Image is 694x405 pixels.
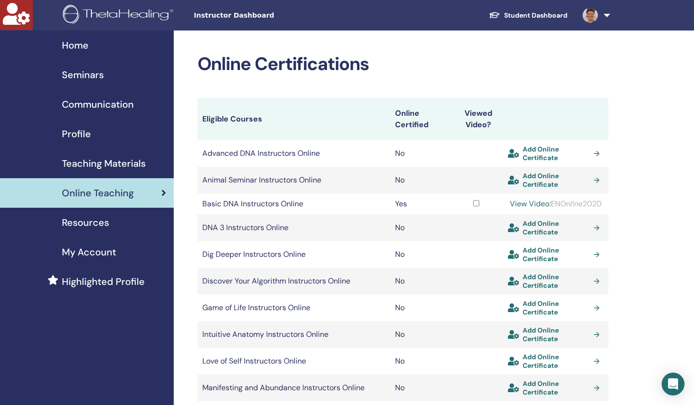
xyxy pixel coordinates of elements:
[390,193,449,214] td: Yes
[390,321,449,348] td: No
[198,53,609,75] h2: Online Certifications
[390,375,449,401] td: No
[194,10,337,20] span: Instructor Dashboard
[390,98,449,140] th: Online Certified
[489,11,500,19] img: graduation-cap-white.svg
[523,299,590,316] span: Add Online Certificate
[449,98,503,140] th: Viewed Video?
[198,193,391,214] td: Basic DNA Instructors Online
[523,145,590,162] span: Add Online Certificate
[390,214,449,241] td: No
[62,215,109,230] span: Resources
[508,145,604,162] a: Add Online Certificate
[390,348,449,375] td: No
[390,294,449,321] td: No
[198,321,391,348] td: Intuitive Anatomy Instructors Online
[198,375,391,401] td: Manifesting and Abundance Instructors Online
[198,268,391,294] td: Discover Your Algorithm Instructors Online
[62,245,116,259] span: My Account
[523,353,590,370] span: Add Online Certificate
[62,274,145,289] span: Highlighted Profile
[523,219,590,236] span: Add Online Certificate
[508,353,604,370] a: Add Online Certificate
[523,379,590,396] span: Add Online Certificate
[198,214,391,241] td: DNA 3 Instructors Online
[390,140,449,167] td: No
[62,156,146,171] span: Teaching Materials
[508,299,604,316] a: Add Online Certificate
[390,167,449,193] td: No
[662,373,684,395] div: Open Intercom Messenger
[198,98,391,140] th: Eligible Courses
[62,186,134,200] span: Online Teaching
[508,198,604,210] div: ENOnl!ne2020
[481,7,575,24] a: Student Dashboard
[508,172,604,189] a: Add Online Certificate
[390,241,449,268] td: No
[523,172,590,189] span: Add Online Certificate
[510,199,551,209] a: View Video:
[523,273,590,290] span: Add Online Certificate
[508,246,604,263] a: Add Online Certificate
[508,219,604,236] a: Add Online Certificate
[390,268,449,294] td: No
[583,8,598,23] img: default.jpg
[198,294,391,321] td: Game of Life Instructors Online
[508,326,604,343] a: Add Online Certificate
[198,241,391,268] td: Dig Deeper Instructors Online
[523,326,590,343] span: Add Online Certificate
[198,167,391,193] td: Animal Seminar Instructors Online
[62,38,89,52] span: Home
[62,127,91,141] span: Profile
[198,140,391,167] td: Advanced DNA Instructors Online
[508,273,604,290] a: Add Online Certificate
[63,5,177,26] img: logo.png
[62,97,134,111] span: Communication
[62,68,104,82] span: Seminars
[198,348,391,375] td: Love of Self Instructors Online
[508,379,604,396] a: Add Online Certificate
[523,246,590,263] span: Add Online Certificate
